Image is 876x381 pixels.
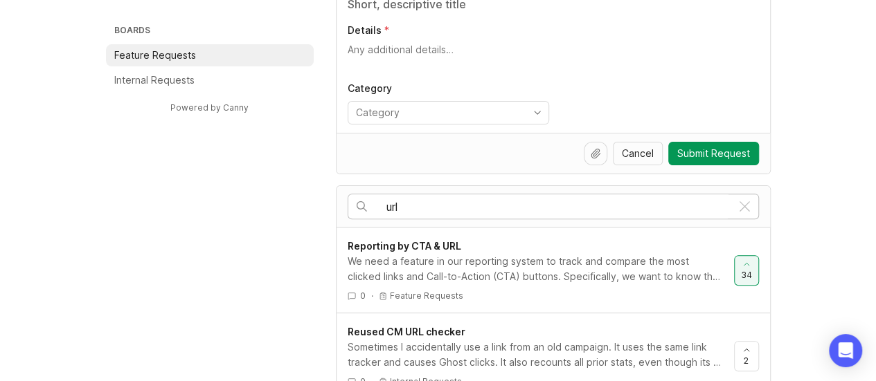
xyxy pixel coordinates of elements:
div: Sometimes I accidentally use a link from an old campaign. It uses the same link tracker and cause... [348,340,723,370]
span: Submit Request [677,147,750,160]
button: Cancel [613,142,663,165]
textarea: Details [348,43,759,71]
a: Reporting by CTA & URLWe need a feature in our reporting system to track and compare the most cli... [348,239,734,301]
p: Category [348,82,549,95]
a: Internal Requests [106,69,314,91]
span: Reused CM URL checker [348,326,465,337]
div: We need a feature in our reporting system to track and compare the most clicked links and Call-to... [348,254,723,284]
button: 34 [734,255,759,286]
svg: toggle icon [526,107,548,118]
p: Internal Requests [114,73,195,87]
div: toggle menu [348,101,549,124]
p: Details [348,24,382,37]
p: Feature Requests [390,290,463,301]
span: Cancel [622,147,654,160]
input: Search… [386,199,731,214]
span: Reporting by CTA & URL [348,240,461,252]
h3: Boards [111,22,314,41]
span: 34 [741,269,752,281]
div: · [371,290,373,301]
span: 2 [744,355,749,366]
p: Feature Requests [114,48,196,62]
button: Submit Request [668,142,759,165]
a: Feature Requests [106,44,314,66]
div: Open Intercom Messenger [829,334,862,367]
a: Powered by Canny [168,100,251,115]
span: 0 [360,290,366,301]
input: Category [356,105,525,120]
button: 2 [734,341,759,371]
